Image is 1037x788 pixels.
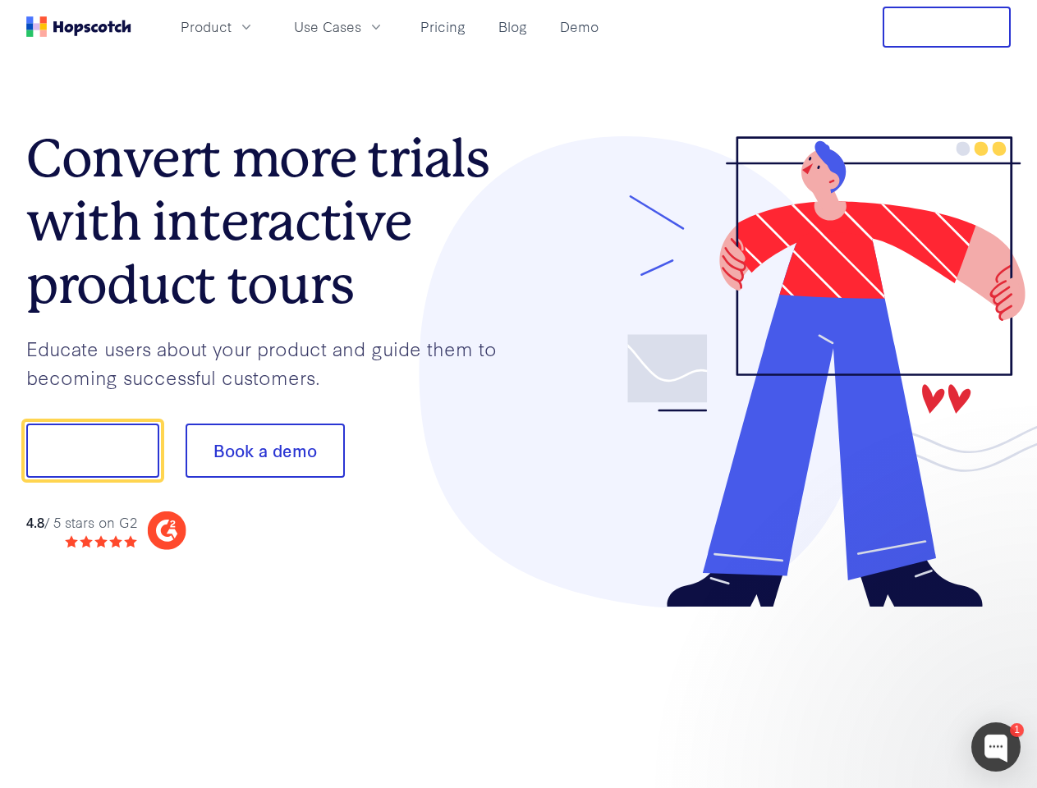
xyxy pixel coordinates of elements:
button: Book a demo [186,424,345,478]
button: Use Cases [284,13,394,40]
span: Use Cases [294,16,361,37]
div: / 5 stars on G2 [26,512,137,533]
p: Educate users about your product and guide them to becoming successful customers. [26,334,519,391]
button: Free Trial [883,7,1011,48]
strong: 4.8 [26,512,44,531]
a: Blog [492,13,534,40]
div: 1 [1010,723,1024,737]
h1: Convert more trials with interactive product tours [26,127,519,316]
button: Show me! [26,424,159,478]
a: Demo [553,13,605,40]
a: Home [26,16,131,37]
button: Product [171,13,264,40]
a: Pricing [414,13,472,40]
span: Product [181,16,232,37]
